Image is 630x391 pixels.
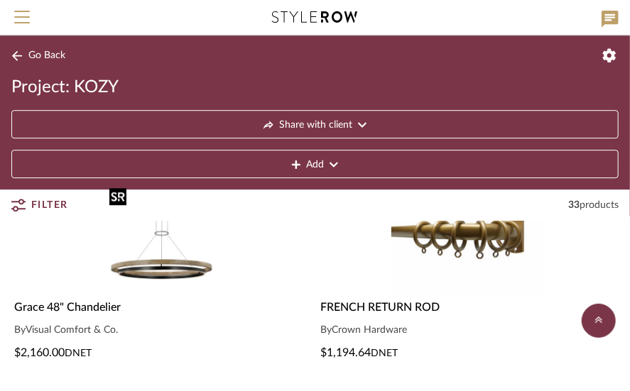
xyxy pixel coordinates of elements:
span: DNET [371,348,398,358]
button: Go Back [11,47,70,65]
img: FRENCH RETURN ROD [391,182,545,297]
span: $1,194.64 [321,347,371,358]
span: $2,160.00 [14,347,65,358]
span: Filter [31,192,68,218]
div: 0 [318,182,619,297]
button: Add [11,150,619,178]
span: DNET [65,348,92,358]
span: Project: KOZY [11,76,119,99]
button: Filter [11,192,68,218]
img: Grace 48" Chandelier [104,182,219,297]
span: By [321,325,332,335]
span: Crown Hardware [332,325,408,335]
div: 33 [568,198,619,212]
button: Share with client [11,110,619,138]
span: Add [306,150,324,179]
span: Grace 48" Chandelier [14,302,121,313]
span: products [580,200,619,210]
span: FRENCH RETURN ROD [321,302,440,313]
span: By [14,325,26,335]
span: Go Back [28,50,65,62]
div: 0 [11,182,313,297]
span: Share with client [279,111,352,139]
span: Visual Comfort & Co. [26,325,118,335]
